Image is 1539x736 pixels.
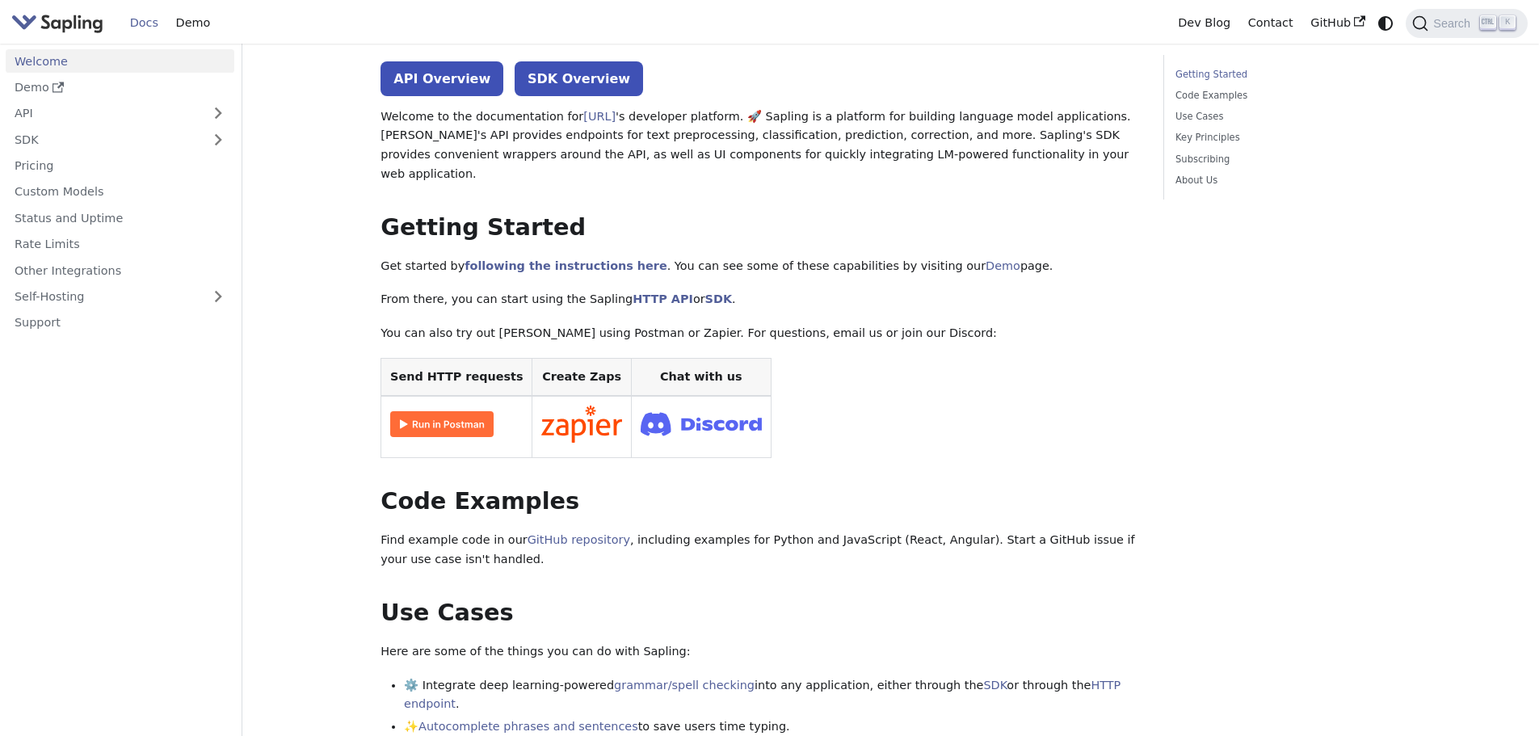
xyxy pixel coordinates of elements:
kbd: K [1499,15,1516,30]
button: Search (Ctrl+K) [1406,9,1527,38]
a: Self-Hosting [6,285,234,309]
img: Run in Postman [390,411,494,437]
h2: Getting Started [381,213,1140,242]
a: SDK [705,292,732,305]
a: API Overview [381,61,503,96]
a: Getting Started [1175,67,1394,82]
a: About Us [1175,173,1394,188]
th: Send HTTP requests [381,358,532,396]
img: Sapling.ai [11,11,103,35]
th: Chat with us [631,358,771,396]
a: Use Cases [1175,109,1394,124]
a: Pricing [6,154,234,178]
a: HTTP API [633,292,693,305]
a: Autocomplete phrases and sentences [418,720,638,733]
p: Find example code in our , including examples for Python and JavaScript (React, Angular). Start a... [381,531,1140,570]
a: Code Examples [1175,88,1394,103]
a: Status and Uptime [6,206,234,229]
a: Welcome [6,49,234,73]
th: Create Zaps [532,358,632,396]
a: following the instructions here [465,259,666,272]
a: grammar/spell checking [614,679,755,692]
a: Contact [1239,11,1302,36]
a: Custom Models [6,180,234,204]
a: Docs [121,11,167,36]
a: SDK [983,679,1007,692]
a: GitHub [1301,11,1373,36]
a: GitHub repository [528,533,630,546]
a: API [6,102,202,125]
img: Join Discord [641,407,762,440]
a: Demo [167,11,219,36]
button: Switch between dark and light mode (currently system mode) [1374,11,1398,35]
p: You can also try out [PERSON_NAME] using Postman or Zapier. For questions, email us or join our D... [381,324,1140,343]
span: Search [1428,17,1480,30]
a: Demo [986,259,1020,272]
p: Get started by . You can see some of these capabilities by visiting our page. [381,257,1140,276]
a: Sapling.ai [11,11,109,35]
li: ⚙️ Integrate deep learning-powered into any application, either through the or through the . [404,676,1140,715]
a: Key Principles [1175,130,1394,145]
button: Expand sidebar category 'API' [202,102,234,125]
p: Welcome to the documentation for 's developer platform. 🚀 Sapling is a platform for building lang... [381,107,1140,184]
p: Here are some of the things you can do with Sapling: [381,642,1140,662]
h2: Use Cases [381,599,1140,628]
a: Demo [6,76,234,99]
a: Rate Limits [6,233,234,256]
a: Other Integrations [6,259,234,282]
h2: Code Examples [381,487,1140,516]
button: Expand sidebar category 'SDK' [202,128,234,151]
a: Dev Blog [1169,11,1238,36]
a: Subscribing [1175,152,1394,167]
a: [URL] [583,110,616,123]
img: Connect in Zapier [541,406,622,443]
p: From there, you can start using the Sapling or . [381,290,1140,309]
a: SDK Overview [515,61,643,96]
a: SDK [6,128,202,151]
a: Support [6,311,234,334]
